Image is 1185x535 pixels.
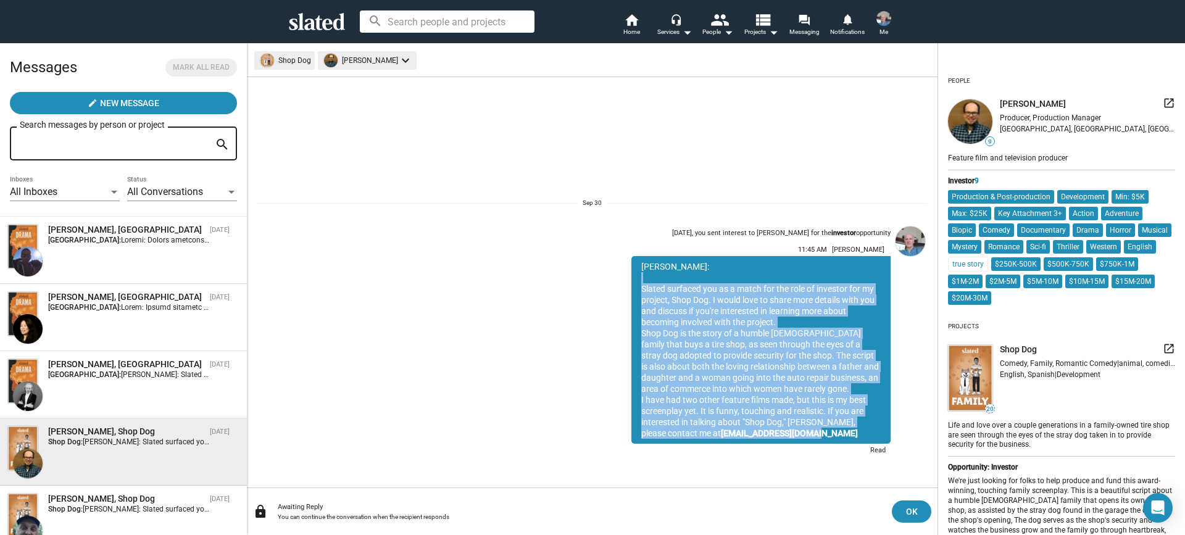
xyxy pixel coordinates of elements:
strong: Shop Dog: [48,438,83,446]
button: People [696,12,739,39]
a: Home [610,12,653,39]
mat-chip: Min: $5K [1112,190,1149,204]
img: Nancy Hua [13,314,43,344]
div: Services [657,25,692,39]
mat-chip: Adventure [1101,207,1142,220]
mat-icon: lock [253,504,268,519]
span: | [1117,359,1119,368]
div: Awaiting Reply [278,503,882,511]
div: [GEOGRAPHIC_DATA], [GEOGRAPHIC_DATA], [GEOGRAPHIC_DATA] [1000,125,1175,133]
time: [DATE] [210,293,230,301]
time: [DATE] [210,495,230,503]
mat-icon: forum [798,14,810,25]
div: People [948,72,970,89]
span: Mark all read [173,61,230,74]
img: Shop Dog [8,426,38,470]
mat-chip: [PERSON_NAME] [318,51,417,70]
div: People [702,25,733,39]
mat-chip: Mystery [948,240,981,254]
mat-chip: Action [1069,207,1098,220]
mat-icon: arrow_drop_down [721,25,736,39]
div: Opportunity: Investor [948,463,1175,471]
mat-chip: $20M-30M [948,291,991,305]
mat-chip: $5M-10M [1023,275,1062,288]
mat-chip: Western [1086,240,1121,254]
mat-icon: people [710,10,728,28]
mat-chip: Sci-fi [1026,240,1050,254]
mat-chip: $750K-1M [1096,257,1138,271]
div: Read [863,444,891,459]
img: Port Chicago [8,359,38,403]
mat-chip: $500K-750K [1044,257,1093,271]
span: Home [623,25,640,39]
mat-chip: Biopic [948,223,976,237]
div: Investor [948,176,1175,185]
button: Mark all read [165,59,237,77]
span: Development [1057,370,1100,379]
span: Projects [744,25,778,39]
span: OK [902,500,921,523]
img: Port Chicago [8,225,38,268]
img: undefined [948,99,992,144]
span: 20 [986,405,994,413]
span: 9 [986,138,994,146]
div: [DATE], you sent interest to [PERSON_NAME] for the opportunity [672,229,891,238]
span: [PERSON_NAME] [832,246,884,254]
span: Comedy, Family, Romantic Comedy [1000,359,1117,368]
input: Search people and projects [360,10,534,33]
mat-chip: Key Attachment 3+ [994,207,1066,220]
div: Life and love over a couple generations in a family-owned tire shop are seen through the eyes of ... [948,418,1175,450]
h2: Messages [10,52,77,82]
span: 11:45 AM [798,246,827,254]
div: [PERSON_NAME]: Slated surfaced you as a match for the role of investor for my project, Shop Dog. ... [631,256,891,444]
mat-chip: English [1124,240,1156,254]
div: Open Intercom Messenger [1143,493,1173,523]
time: [DATE] [210,428,230,436]
button: Projects [739,12,783,39]
mat-icon: notifications [841,13,853,25]
button: OK [892,500,931,523]
mat-icon: search [215,135,230,154]
mat-icon: launch [1163,97,1175,109]
mat-chip: $250K-500K [991,257,1041,271]
mat-chip: Development [1057,190,1108,204]
img: Nikhil Jain [13,247,43,276]
div: Nancy Hua, Port Chicago [48,291,205,303]
div: Vladislav Gorbuntsov, Port Chicago [48,359,205,370]
span: All Inboxes [10,186,57,197]
mat-chip: Romance [984,240,1023,254]
mat-chip: Thriller [1053,240,1083,254]
mat-chip: Comedy [979,223,1014,237]
span: | [1055,370,1057,379]
strong: Shop Dog: [48,505,83,513]
mat-chip: Musical [1138,223,1171,237]
span: Me [879,25,888,39]
span: Shop Dog [1000,344,1037,355]
span: English, Spanish [1000,370,1055,379]
mat-chip: Documentary [1017,223,1070,237]
mat-chip: Production & Post-production [948,190,1054,204]
a: [EMAIL_ADDRESS][DOMAIN_NAME] [721,428,858,438]
div: Projects [948,318,979,335]
span: All Conversations [127,186,203,197]
mat-chip: $1M-2M [948,275,983,288]
time: [DATE] [210,226,230,234]
a: Notifications [826,12,869,39]
mat-chip: Drama [1073,223,1103,237]
mat-icon: keyboard_arrow_down [398,53,413,68]
mat-icon: launch [1163,342,1175,355]
div: Paul Long, Shop Dog [48,493,205,505]
mat-chip: true story [948,257,988,272]
img: Vladislav Gorbuntsov [13,381,43,411]
mat-icon: headset_mic [670,14,681,25]
strong: [GEOGRAPHIC_DATA]: [48,370,121,379]
div: Nikhil Jain, Port Chicago [48,224,205,236]
time: [DATE] [210,360,230,368]
img: Aaron Cruze [13,449,43,478]
button: Bret KoffordMe [869,9,899,41]
mat-chip: $10M-15M [1065,275,1108,288]
a: Bret Kofford [893,224,928,462]
img: Port Chicago [8,292,38,336]
mat-chip: Horror [1106,223,1135,237]
img: Bret Kofford [896,226,925,256]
